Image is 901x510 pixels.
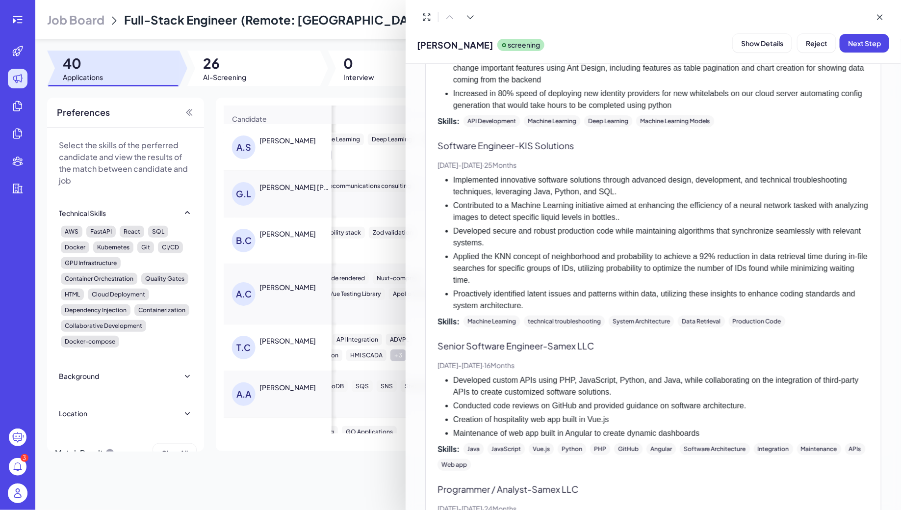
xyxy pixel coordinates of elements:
[797,443,841,455] div: Maintenance
[845,443,865,455] div: APIs
[488,443,525,455] div: JavaScript
[558,443,586,455] div: Python
[508,40,541,50] p: screening
[609,316,674,327] div: System Architecture
[463,316,520,327] div: Machine Learning
[453,225,869,249] li: Developed secure and robust production code while maintaining algorithms that synchronize seamles...
[590,443,610,455] div: PHP
[529,443,554,455] div: Vue.js
[453,51,869,86] li: Helped the Dev Team maintain a white label software built in React, creating components and helpi...
[806,39,827,48] span: Reject
[438,139,869,152] p: Software Engineer - KIS Solutions
[438,316,460,327] span: Skills:
[453,88,869,111] li: Increased in 80% speed of deploying new identity providers for new whitelabels on our cloud serve...
[524,115,580,127] div: Machine Learning
[524,316,605,327] div: technical troubleshooting
[417,38,493,52] span: [PERSON_NAME]
[646,443,676,455] div: Angular
[453,200,869,223] li: Contributed to a Machine Learning initiative aimed at enhancing the efficiency of a neural networ...
[741,39,783,48] span: Show Details
[463,443,484,455] div: Java
[453,428,869,439] li: Maintenance of web app built in Angular to create dynamic dashboards
[614,443,643,455] div: GitHub
[848,39,881,48] span: Next Step
[453,375,869,398] li: Developed custom APIs using PHP, JavaScript, Python, and Java, while collaborating on the integra...
[636,115,714,127] div: Machine Learning Models
[438,483,869,496] p: Programmer / Analyst - Samex LLC
[453,400,869,412] li: Conducted code reviews on GitHub and provided guidance on software architecture.
[438,339,869,352] p: Senior Software Engineer - Samex LLC
[438,115,460,127] span: Skills:
[438,160,869,170] p: [DATE] - [DATE] · 25 Months
[729,316,785,327] div: Production Code
[754,443,793,455] div: Integration
[584,115,632,127] div: Deep Learning
[438,459,471,471] div: Web app
[453,288,869,312] li: Proactively identified latent issues and patterns within data, utilizing these insights to enhanc...
[453,414,869,426] li: Creation of hospitality web app built in Vue.js
[453,251,869,286] li: Applied the KNN concept of neighborhood and probability to achieve a 92% reduction in data retrie...
[678,316,725,327] div: Data Retrieval
[733,34,792,53] button: Show Details
[680,443,750,455] div: Software Architecture
[840,34,889,53] button: Next Step
[453,174,869,198] li: Implemented innovative software solutions through advanced design, development, and technical tro...
[438,443,460,455] span: Skills:
[798,34,836,53] button: Reject
[438,360,869,371] p: [DATE] - [DATE] · 16 Months
[463,115,520,127] div: API Development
